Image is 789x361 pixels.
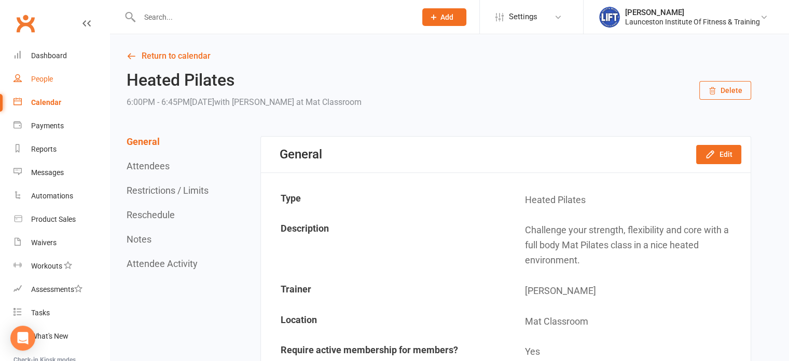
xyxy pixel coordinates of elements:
[506,216,750,275] td: Challenge your strength, flexibility and core with a full body Mat Pilates class in a nice heated...
[127,49,751,63] a: Return to calendar
[13,278,109,301] a: Assessments
[262,185,505,215] td: Type
[440,13,453,21] span: Add
[13,114,109,138] a: Payments
[127,71,362,89] h2: Heated Pilates
[699,81,751,100] button: Delete
[31,262,62,270] div: Workouts
[31,122,64,130] div: Payments
[13,68,109,91] a: People
[31,309,50,317] div: Tasks
[31,192,73,200] div: Automations
[599,7,620,28] img: thumb_image1711312309.png
[127,209,175,220] button: Reschedule
[13,255,109,278] a: Workouts
[13,138,109,161] a: Reports
[13,184,109,208] a: Automations
[280,147,322,162] div: General
[13,231,109,255] a: Waivers
[625,17,760,26] div: Launceston Institute Of Fitness & Training
[13,301,109,325] a: Tasks
[127,258,198,269] button: Attendee Activity
[31,215,76,223] div: Product Sales
[12,10,38,36] a: Clubworx
[31,145,57,153] div: Reports
[127,95,362,110] div: 6:00PM - 6:45PM[DATE]
[31,168,64,177] div: Messages
[127,161,170,171] button: Attendees
[31,238,57,247] div: Waivers
[13,91,109,114] a: Calendar
[13,208,109,231] a: Product Sales
[696,145,741,164] button: Edit
[31,98,61,106] div: Calendar
[422,8,466,26] button: Add
[214,97,294,107] span: with [PERSON_NAME]
[127,234,151,245] button: Notes
[136,10,409,24] input: Search...
[10,326,35,351] div: Open Intercom Messenger
[127,185,209,196] button: Restrictions / Limits
[31,75,53,83] div: People
[13,325,109,348] a: What's New
[506,185,750,215] td: Heated Pilates
[625,8,760,17] div: [PERSON_NAME]
[506,307,750,337] td: Mat Classroom
[31,51,67,60] div: Dashboard
[13,161,109,184] a: Messages
[127,136,160,147] button: General
[262,276,505,306] td: Trainer
[509,5,537,29] span: Settings
[296,97,362,107] span: at Mat Classroom
[262,216,505,275] td: Description
[13,44,109,68] a: Dashboard
[31,332,68,340] div: What's New
[31,285,82,293] div: Assessments
[506,276,750,306] td: [PERSON_NAME]
[262,307,505,337] td: Location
